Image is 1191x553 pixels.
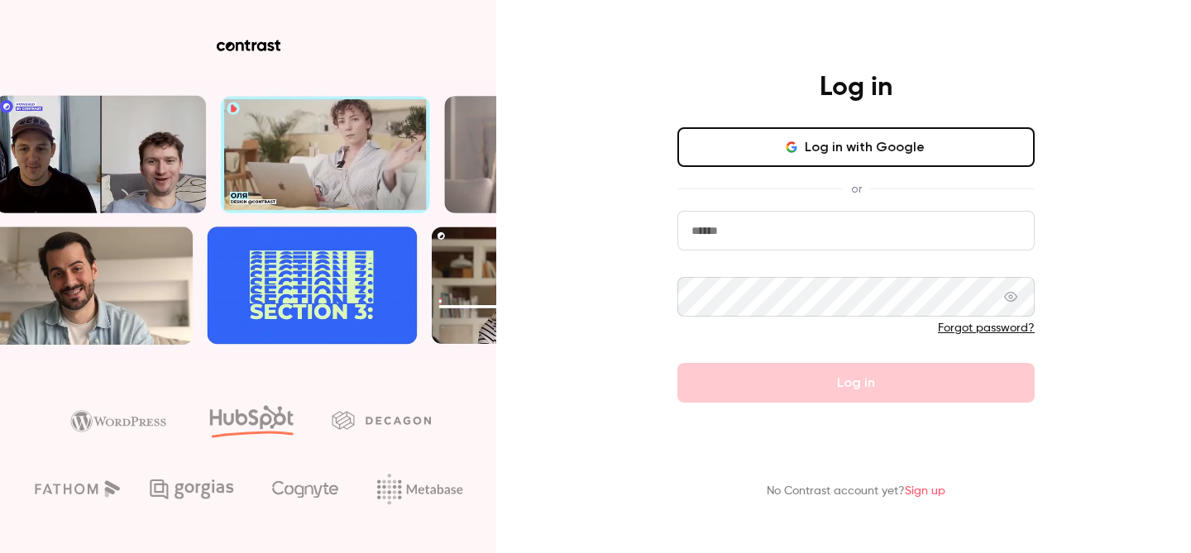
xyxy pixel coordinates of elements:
[332,411,431,429] img: decagon
[767,483,945,500] p: No Contrast account yet?
[843,180,870,198] span: or
[938,322,1035,334] a: Forgot password?
[820,71,892,104] h4: Log in
[905,485,945,497] a: Sign up
[677,127,1035,167] button: Log in with Google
